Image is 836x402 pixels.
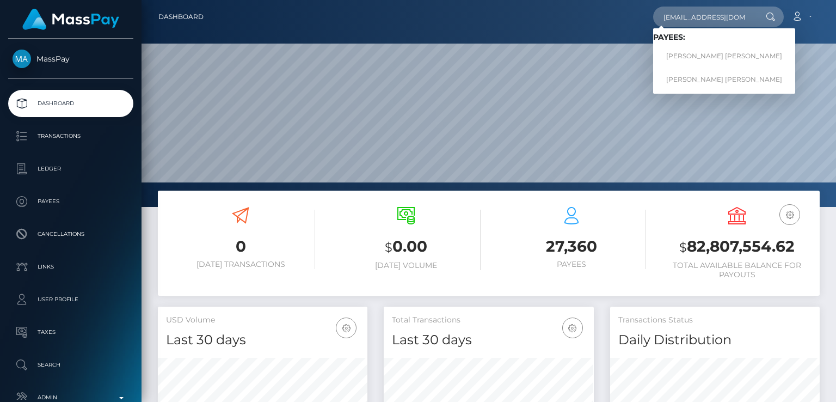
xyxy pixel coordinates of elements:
[8,155,133,182] a: Ledger
[8,54,133,64] span: MassPay
[618,315,812,326] h5: Transactions Status
[13,50,31,68] img: MassPay
[13,324,129,340] p: Taxes
[618,331,812,350] h4: Daily Distribution
[22,9,119,30] img: MassPay Logo
[653,46,795,66] a: [PERSON_NAME] [PERSON_NAME]
[497,260,646,269] h6: Payees
[13,226,129,242] p: Cancellations
[8,253,133,281] a: Links
[679,240,687,255] small: $
[166,331,359,350] h4: Last 30 days
[653,33,795,42] h6: Payees:
[166,236,315,257] h3: 0
[662,261,812,279] h6: Total Available Balance for Payouts
[497,236,646,257] h3: 27,360
[8,286,133,313] a: User Profile
[331,261,481,270] h6: [DATE] Volume
[8,90,133,117] a: Dashboard
[8,188,133,215] a: Payees
[13,128,129,144] p: Transactions
[166,315,359,326] h5: USD Volume
[385,240,392,255] small: $
[166,260,315,269] h6: [DATE] Transactions
[653,69,795,89] a: [PERSON_NAME] [PERSON_NAME]
[13,357,129,373] p: Search
[8,123,133,150] a: Transactions
[13,193,129,210] p: Payees
[8,319,133,346] a: Taxes
[8,221,133,248] a: Cancellations
[8,351,133,379] a: Search
[13,259,129,275] p: Links
[653,7,755,27] input: Search...
[13,95,129,112] p: Dashboard
[158,5,204,28] a: Dashboard
[13,161,129,177] p: Ledger
[13,291,129,308] p: User Profile
[331,236,481,258] h3: 0.00
[662,236,812,258] h3: 82,807,554.62
[392,331,585,350] h4: Last 30 days
[392,315,585,326] h5: Total Transactions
